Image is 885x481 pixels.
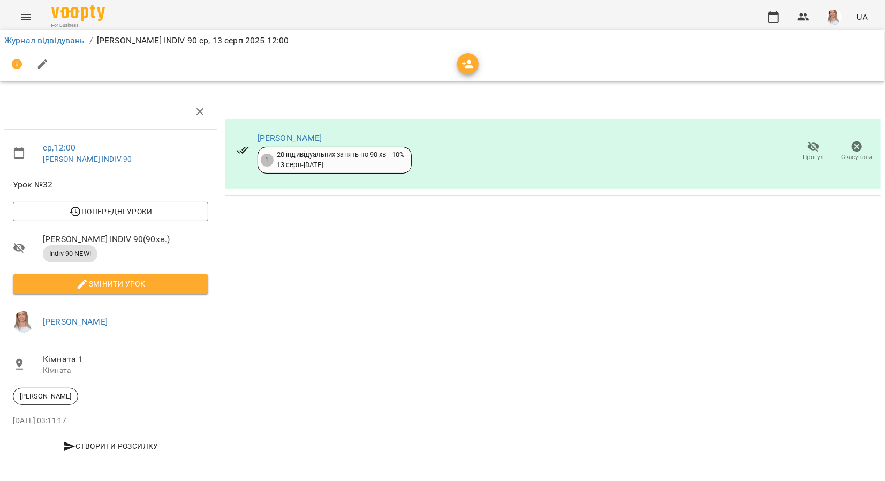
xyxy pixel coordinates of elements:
[43,317,108,327] a: [PERSON_NAME]
[4,34,881,47] nav: breadcrumb
[277,150,405,170] div: 20 індивідуальних занять по 90 хв - 10% 13 серп - [DATE]
[21,205,200,218] span: Попередні уроки
[13,437,208,456] button: Створити розсилку
[51,5,105,21] img: Voopty Logo
[13,274,208,294] button: Змінити урок
[13,202,208,221] button: Попередні уроки
[13,416,208,426] p: [DATE] 03:11:17
[13,4,39,30] button: Menu
[89,34,93,47] li: /
[43,233,208,246] span: [PERSON_NAME] INDIV 90 ( 90 хв. )
[43,142,75,153] a: ср , 12:00
[842,153,873,162] span: Скасувати
[852,7,872,27] button: UA
[792,137,835,167] button: Прогул
[43,249,97,259] span: Indiv 90 NEW!
[43,155,132,163] a: [PERSON_NAME] INDIV 90
[835,137,879,167] button: Скасувати
[258,133,322,143] a: [PERSON_NAME]
[13,311,34,333] img: a3864db21cf396e54496f7cceedc0ca3.jpg
[97,34,289,47] p: [PERSON_NAME] INDIV 90 ср, 13 серп 2025 12:00
[21,277,200,290] span: Змінити урок
[261,154,274,167] div: 1
[857,11,868,22] span: UA
[51,22,105,29] span: For Business
[43,365,208,376] p: Кімната
[4,35,85,46] a: Журнал відвідувань
[13,392,78,401] span: [PERSON_NAME]
[13,388,78,405] div: [PERSON_NAME]
[17,440,204,453] span: Створити розсилку
[827,10,842,25] img: a3864db21cf396e54496f7cceedc0ca3.jpg
[43,353,208,366] span: Кімната 1
[803,153,825,162] span: Прогул
[13,178,208,191] span: Урок №32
